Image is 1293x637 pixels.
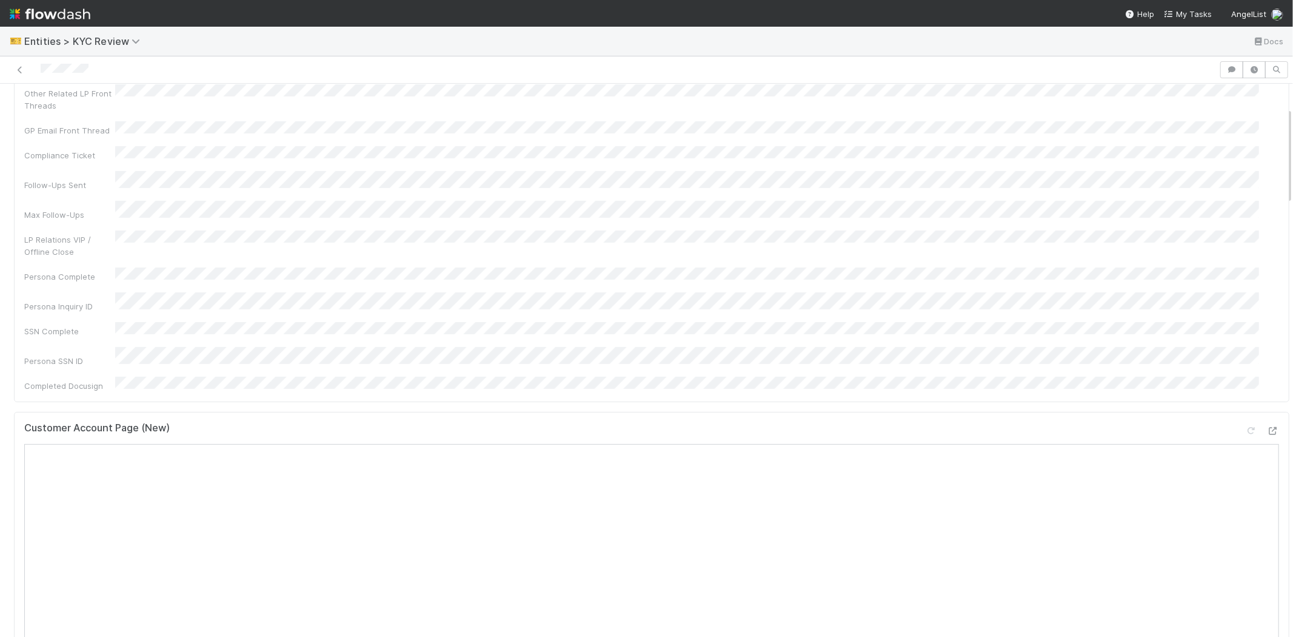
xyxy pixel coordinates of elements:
[24,325,115,337] div: SSN Complete
[24,179,115,191] div: Follow-Ups Sent
[1125,8,1154,20] div: Help
[102,38,166,50] img: AngelList
[124,233,463,248] p: Please reply directly to let us know when this is done so we can expedite your review.
[24,124,115,136] div: GP Email Front Thread
[24,209,115,221] div: Max Follow-Ups
[124,120,463,149] p: It looks like we do not have a readable ID on file for you. U.S. financial regulations require us...
[24,234,115,258] div: LP Relations VIP / Offline Close
[24,300,115,312] div: Persona Inquiry ID
[24,422,170,434] h5: Customer Account Page (New)
[124,294,251,303] i: - Learn more about Belltower
[234,294,251,303] a: here
[24,87,115,112] div: Other Related LP Front Threads
[24,35,146,47] span: Entities > KYC Review
[124,97,463,112] p: Hi [PERSON_NAME],
[124,158,463,201] p: We use a secure service called Alloy to collect these. Please upload a color scan of your governm...
[1164,9,1212,19] span: My Tasks
[24,271,115,283] div: Persona Complete
[1231,9,1266,19] span: AngelList
[10,36,22,46] span: 🎫
[1271,8,1283,21] img: avatar_1a1d5361-16dd-4910-a949-020dcd9f55a3.png
[24,355,115,367] div: Persona SSN ID
[24,149,115,161] div: Compliance Ticket
[1252,34,1283,49] a: Docs
[24,380,115,392] div: Completed Docusign
[10,4,90,24] img: logo-inverted-e16ddd16eac7371096b0.svg
[124,212,293,222] a: Please click here to complete verification.
[124,262,463,306] p: Best, AngelList’s Belltower KYC Team
[1164,8,1212,20] a: My Tasks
